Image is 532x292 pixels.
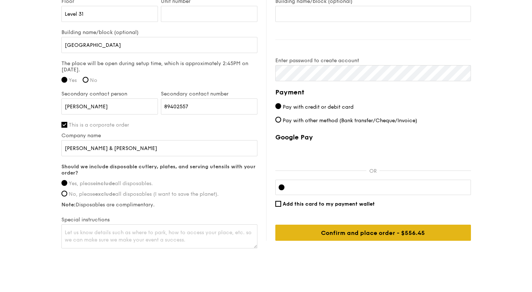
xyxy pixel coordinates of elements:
[61,180,67,186] input: Yes, pleaseincludeall disposables.
[366,168,380,174] p: OR
[90,77,97,83] span: No
[283,117,417,124] span: Pay with other method (Bank transfer/Cheque/Invoice)
[69,77,77,83] span: Yes
[275,87,471,97] h4: Payment
[275,103,281,109] input: Pay with credit or debit card
[69,180,153,187] span: Yes, please all disposables.
[283,201,375,207] span: Add this card to my payment wallet
[61,164,256,176] strong: Should we include disposable cutlery, plates, and serving utensils with your order?
[95,191,115,197] strong: exclude
[275,57,471,64] label: Enter password to create account
[61,202,257,208] label: Disposables are complimentary.
[61,202,76,208] strong: Note:
[283,104,354,110] span: Pay with credit or debit card
[61,91,158,97] label: Secondary contact person
[61,217,257,223] label: Special instructions
[161,91,257,97] label: Secondary contact number
[275,225,471,241] input: Confirm and place order - $556.45
[275,146,471,162] iframe: Secure payment button frame
[61,122,67,128] input: This is a corporate order
[290,184,468,190] iframe: Secure card payment input frame
[83,77,88,83] input: No
[69,122,129,128] span: This is a corporate order
[61,77,67,83] input: Yes
[69,191,219,197] span: No, please all disposables (I want to save the planet).
[275,117,281,123] input: Pay with other method (Bank transfer/Cheque/Invoice)
[61,132,257,139] label: Company name
[61,60,257,73] label: The place will be open during setup time, which is approximately 2:45PM on [DATE].
[61,191,67,196] input: No, pleaseexcludeall disposables (I want to save the planet).
[61,29,257,35] label: Building name/block (optional)
[275,133,471,141] label: Google Pay
[96,180,115,187] strong: include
